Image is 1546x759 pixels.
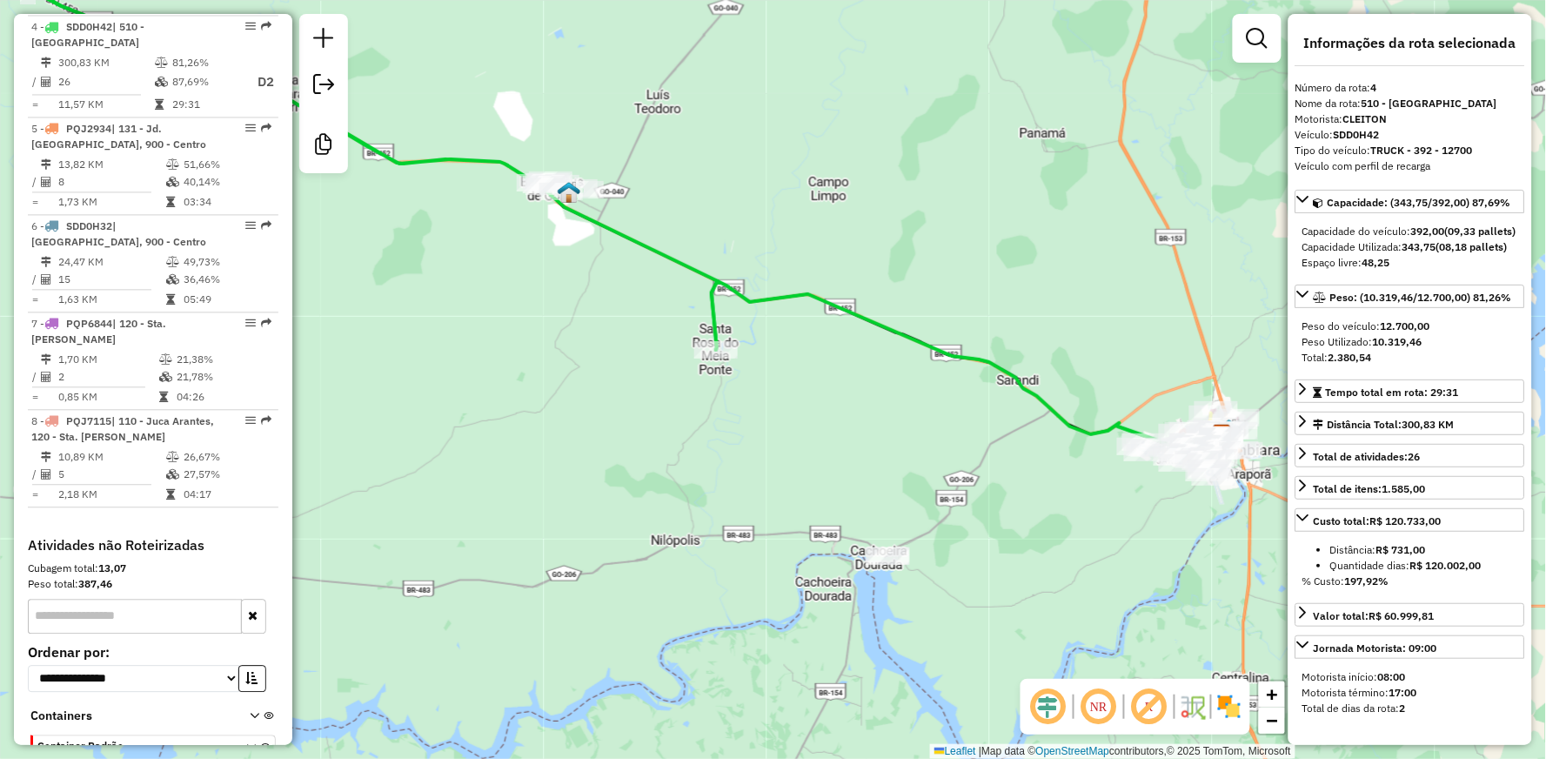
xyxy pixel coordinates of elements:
a: Total de itens:1.585,00 [1295,476,1525,500]
td: 27,57% [183,466,271,483]
strong: (09,33 pallets) [1445,225,1516,238]
span: Tempo total em rota: 29:31 [1326,386,1459,399]
span: 8 - [31,414,214,443]
div: Peso total: [28,576,278,592]
td: 05:49 [183,291,271,308]
strong: 10.319,46 [1373,335,1422,348]
em: Opções [245,21,256,31]
div: Motorista: [1295,111,1525,127]
strong: 343,75 [1402,240,1436,253]
i: % de utilização do peso [166,257,179,267]
h4: Informações da rota selecionada [1295,35,1525,51]
i: % de utilização da cubagem [155,77,168,87]
td: = [31,291,40,308]
h4: Atividades não Roteirizadas [28,537,278,554]
div: Atividade não roteirizada - WELLINGTON ABREU DA [866,547,909,565]
span: | 120 - Sta. [PERSON_NAME] [31,317,166,346]
strong: 12.700,00 [1381,319,1430,332]
span: + [1267,683,1278,705]
a: Leaflet [934,745,976,757]
span: 4 - [31,20,144,49]
span: PQJ7115 [66,414,111,427]
td: 8 [57,173,165,191]
a: Distância Total:300,83 KM [1295,412,1525,435]
span: Peso do veículo: [1302,319,1430,332]
div: Total de itens: [1314,481,1426,497]
span: SDD0H42 [66,20,112,33]
i: % de utilização do peso [166,452,179,462]
div: Tipo do veículo: [1295,143,1525,158]
strong: 2 [1400,702,1406,715]
strong: 17:00 [1389,686,1417,699]
button: Ordem crescente [238,665,266,692]
span: Total de atividades: [1314,450,1421,463]
i: Distância Total [41,354,51,365]
td: 21,78% [176,368,271,386]
td: / [31,368,40,386]
em: Rota exportada [261,123,271,133]
span: SDD0H32 [66,219,112,232]
em: Rota exportada [261,21,271,31]
i: Total de Atividades [41,372,51,382]
a: Total de atividades:26 [1295,444,1525,467]
strong: R$ 120.733,00 [1370,514,1442,527]
i: Tempo total em rota [166,489,175,500]
a: Valor total:R$ 60.999,81 [1295,603,1525,627]
td: / [31,71,40,93]
a: Tempo total em rota: 29:31 [1295,379,1525,403]
td: 04:26 [176,388,271,406]
div: Distância Total: [1314,417,1455,433]
div: Total: [1302,350,1518,366]
div: Peso Utilizado: [1302,334,1518,350]
td: 11,57 KM [57,96,154,113]
p: D2 [243,72,274,92]
strong: CLEITON [1343,112,1388,125]
td: 29:31 [171,96,241,113]
strong: R$ 120.002,00 [1410,559,1482,572]
td: 26,67% [183,448,271,466]
div: Total de dias da rota: [1302,701,1518,716]
strong: 392,00 [1411,225,1445,238]
td: 36,46% [183,271,271,288]
div: Jornada Motorista: 09:00 [1314,641,1437,656]
td: 03:34 [183,193,271,211]
td: 13,82 KM [57,156,165,173]
div: Cubagem total: [28,561,278,576]
a: OpenStreetMap [1036,745,1110,757]
strong: 510 - [GEOGRAPHIC_DATA] [1362,97,1497,110]
a: Jornada Motorista: 09:00 [1295,635,1525,659]
td: 21,38% [176,351,271,368]
i: % de utilização da cubagem [159,372,172,382]
td: 1,73 KM [57,193,165,211]
div: Capacidade do veículo: [1302,224,1518,239]
td: = [31,193,40,211]
div: Espaço livre: [1302,255,1518,271]
div: Capacidade Utilizada: [1302,239,1518,255]
td: 10,89 KM [57,448,165,466]
li: Distância: [1330,542,1518,558]
em: Opções [245,220,256,231]
li: Quantidade dias: [1330,558,1518,574]
i: Total de Atividades [41,469,51,480]
i: Total de Atividades [41,77,51,87]
strong: 13,07 [98,561,126,574]
td: 24,47 KM [57,253,165,271]
span: | 131 - Jd. [GEOGRAPHIC_DATA], 900 - Centro [31,122,206,151]
td: / [31,271,40,288]
strong: R$ 731,00 [1376,543,1426,556]
img: Exibir/Ocultar setores [1215,693,1243,721]
img: FAD ROSSAFA [1218,419,1241,441]
div: Peso: (10.319,46/12.700,00) 81,26% [1295,312,1525,373]
div: Motorista início: [1302,669,1518,685]
span: Containers [30,707,227,725]
div: Capacidade: (343,75/392,00) 87,69% [1295,217,1525,278]
td: 0,85 KM [57,388,158,406]
i: Distância Total [41,159,51,170]
td: 51,66% [183,156,271,173]
strong: 387,46 [78,577,112,590]
a: Capacidade: (343,75/392,00) 87,69% [1295,190,1525,213]
div: Custo total:R$ 120.733,00 [1295,535,1525,596]
strong: 08:00 [1378,670,1406,683]
td: / [31,466,40,483]
a: Nova sessão e pesquisa [306,21,341,60]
